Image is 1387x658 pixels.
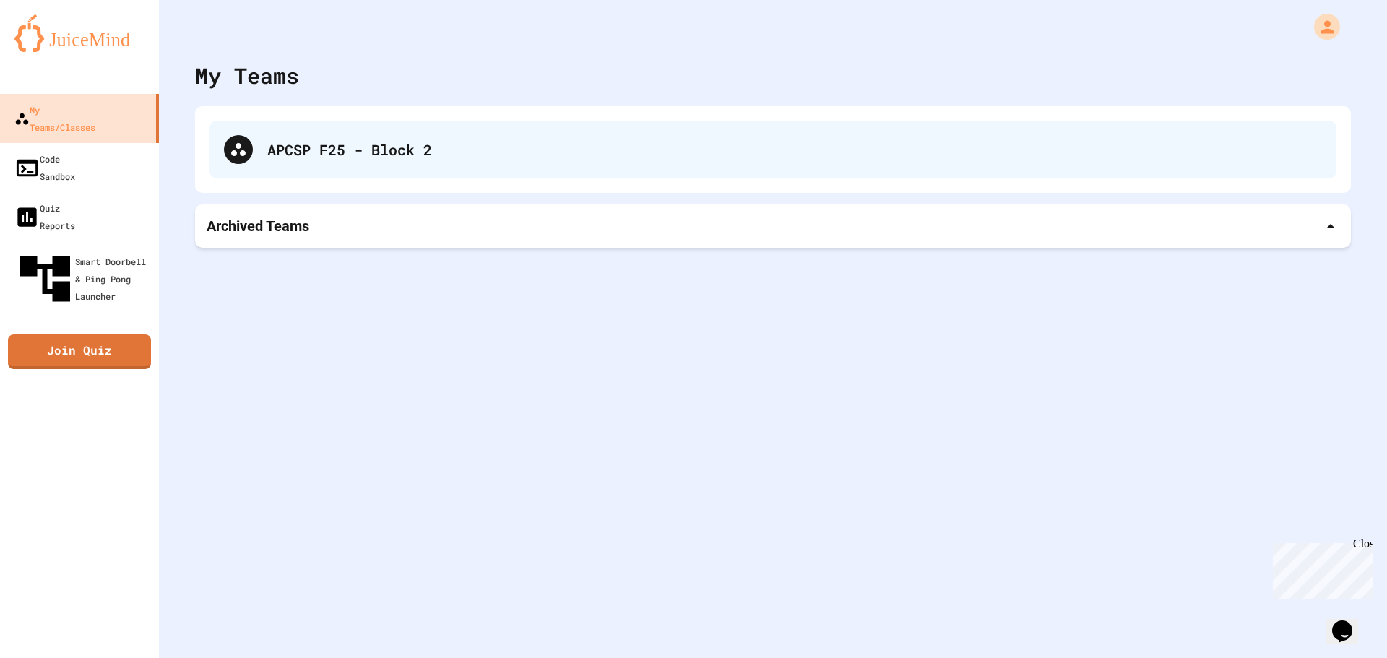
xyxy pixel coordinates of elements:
div: Chat with us now!Close [6,6,100,92]
div: APCSP F25 - Block 2 [267,139,1322,160]
div: APCSP F25 - Block 2 [209,121,1336,178]
img: logo-orange.svg [14,14,144,52]
iframe: chat widget [1326,600,1373,644]
div: Smart Doorbell & Ping Pong Launcher [14,248,153,309]
p: Archived Teams [207,216,309,236]
div: My Teams/Classes [14,101,95,136]
a: Join Quiz [8,334,151,369]
iframe: chat widget [1267,537,1373,599]
div: Quiz Reports [14,199,75,234]
div: Code Sandbox [14,150,75,185]
div: My Teams [195,59,299,92]
div: My Account [1299,10,1344,43]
